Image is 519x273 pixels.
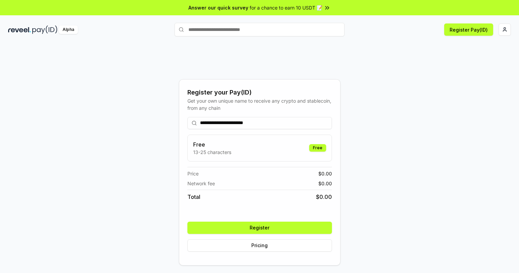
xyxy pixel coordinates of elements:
[187,180,215,187] span: Network fee
[32,25,57,34] img: pay_id
[309,144,326,152] div: Free
[316,193,332,201] span: $ 0.00
[187,239,332,252] button: Pricing
[59,25,78,34] div: Alpha
[318,180,332,187] span: $ 0.00
[187,193,200,201] span: Total
[187,88,332,97] div: Register your Pay(ID)
[187,170,199,177] span: Price
[193,149,231,156] p: 13-25 characters
[444,23,493,36] button: Register Pay(ID)
[250,4,322,11] span: for a chance to earn 10 USDT 📝
[318,170,332,177] span: $ 0.00
[187,97,332,112] div: Get your own unique name to receive any crypto and stablecoin, from any chain
[8,25,31,34] img: reveel_dark
[188,4,248,11] span: Answer our quick survey
[187,222,332,234] button: Register
[193,140,231,149] h3: Free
